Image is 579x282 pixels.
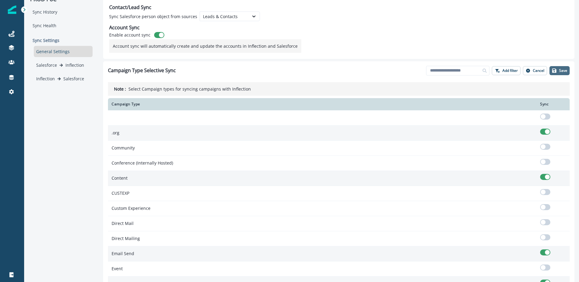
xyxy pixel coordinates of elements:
[108,246,536,261] td: Email Send
[108,140,536,155] td: Community
[108,216,536,231] td: Direct Mail
[108,125,536,140] td: .org
[112,102,533,107] div: Campaign Type
[30,6,93,18] div: Sync History
[36,75,55,82] p: Inflection
[559,69,567,73] p: Save
[523,66,547,75] button: Cancel
[63,75,84,82] p: Salesforce
[128,86,251,92] p: Select Campaign types for syncing campaigns with Inflection
[114,86,126,92] p: Note :
[108,261,536,276] td: Event
[109,5,151,10] h2: Contact/Lead Sync
[108,231,536,246] td: Direct Mailing
[502,69,518,73] p: Add filter
[108,68,176,73] h1: Campaign Type Selective Sync
[492,66,520,75] button: Add filter
[113,43,298,49] p: Account sync will automatically create and update the accounts in Inflection and Salesforce
[549,66,570,75] button: Save
[30,35,93,46] p: Sync Settings
[203,13,246,20] div: Leads & Contacts
[65,62,84,68] p: Inflection
[108,171,536,186] td: Content
[109,32,150,38] p: Enable account sync
[109,13,197,20] p: Sync Salesforce person object from sources
[8,5,16,14] img: Inflection
[533,69,544,73] p: Cancel
[34,46,93,57] div: General Settings
[36,62,57,68] p: Salesforce
[108,155,536,171] td: Conference (Internally Hosted)
[540,102,566,107] div: Sync
[30,20,93,31] div: Sync Health
[108,201,536,216] td: Custom Experience
[109,25,140,30] h2: Account Sync
[108,186,536,201] td: CUSTEXP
